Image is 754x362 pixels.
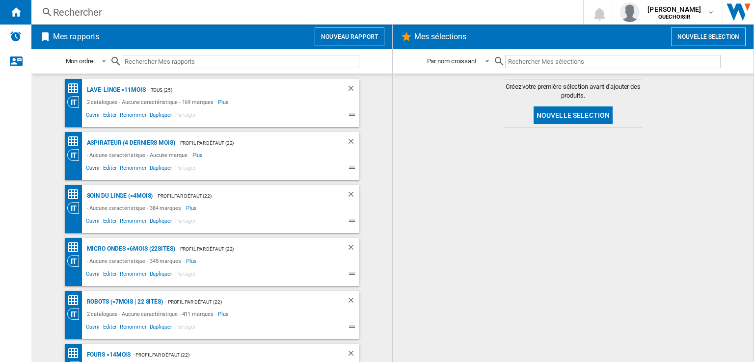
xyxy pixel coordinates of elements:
h2: Mes sélections [412,27,468,46]
h2: Mes rapports [51,27,101,46]
div: 2 catalogues - Aucune caractéristique - 411 marques [84,308,218,320]
input: Rechercher Mes rapports [122,55,359,68]
span: Editer [102,163,118,175]
div: - Profil par défaut (22) [175,243,327,255]
div: Classement des prix [67,188,84,201]
div: Par nom croissant [427,57,477,65]
div: Supprimer [347,349,359,361]
span: Partager [174,322,197,334]
div: Robots (<7mois | 22 sites) [84,296,163,308]
div: Vision Catégorie [67,96,84,108]
div: - Profil par défaut (22) [153,190,326,202]
span: Partager [174,216,197,228]
div: Classement des prix [67,294,84,307]
div: Aspirateur (4 derniers mois) [84,137,175,149]
span: Dupliquer [148,322,174,334]
span: Ouvrir [84,216,102,228]
span: Editer [102,269,118,281]
span: Plus [218,308,230,320]
span: Partager [174,110,197,122]
div: Supprimer [347,137,359,149]
div: Vision Catégorie [67,308,84,320]
div: - TOUS (25) [146,84,327,96]
div: Rechercher [53,5,558,19]
div: Classement des prix [67,347,84,360]
div: Supprimer [347,84,359,96]
span: Créez votre première sélection avant d'ajouter des produits. [505,82,642,100]
div: Classement des prix [67,82,84,95]
div: 2 catalogues - Aucune caractéristique - 169 marques [84,96,218,108]
button: Nouvelle selection [671,27,746,46]
div: Mon ordre [66,57,93,65]
button: Nouvelle selection [534,106,613,124]
div: Vision Catégorie [67,202,84,214]
b: QUECHOISIR [658,14,690,20]
span: Renommer [118,269,148,281]
span: Plus [186,202,198,214]
div: Vision Catégorie [67,149,84,161]
span: Plus [218,96,230,108]
span: Dupliquer [148,110,174,122]
span: [PERSON_NAME] [647,4,701,14]
span: Renommer [118,163,148,175]
div: Classement des prix [67,241,84,254]
span: Ouvrir [84,269,102,281]
div: Fours <14mois [84,349,131,361]
div: Soin du linge (<4mois) [84,190,153,202]
div: Lave-linge <11mois [84,84,146,96]
span: Dupliquer [148,269,174,281]
input: Rechercher Mes sélections [505,55,721,68]
span: Dupliquer [148,163,174,175]
span: Ouvrir [84,322,102,334]
div: - Profil par défaut (22) [131,349,326,361]
div: - Aucune caractéristique - Aucune marque [84,149,192,161]
span: Editer [102,216,118,228]
div: - Profil par défaut (22) [175,137,327,149]
span: Ouvrir [84,110,102,122]
span: Partager [174,269,197,281]
span: Renommer [118,322,148,334]
span: Editer [102,322,118,334]
img: profile.jpg [620,2,640,22]
div: - Aucune caractéristique - 345 marques [84,255,186,267]
span: Renommer [118,216,148,228]
img: alerts-logo.svg [10,30,22,42]
span: Dupliquer [148,216,174,228]
div: Supprimer [347,243,359,255]
div: Supprimer [347,296,359,308]
span: Ouvrir [84,163,102,175]
div: Micro ondes <6mois (22sites) [84,243,175,255]
span: Plus [186,255,198,267]
div: Supprimer [347,190,359,202]
span: Plus [192,149,205,161]
button: Nouveau rapport [315,27,384,46]
div: Classement des prix [67,135,84,148]
div: - Profil par défaut (22) [163,296,327,308]
div: - Aucune caractéristique - 384 marques [84,202,186,214]
div: Vision Catégorie [67,255,84,267]
span: Renommer [118,110,148,122]
span: Editer [102,110,118,122]
span: Partager [174,163,197,175]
